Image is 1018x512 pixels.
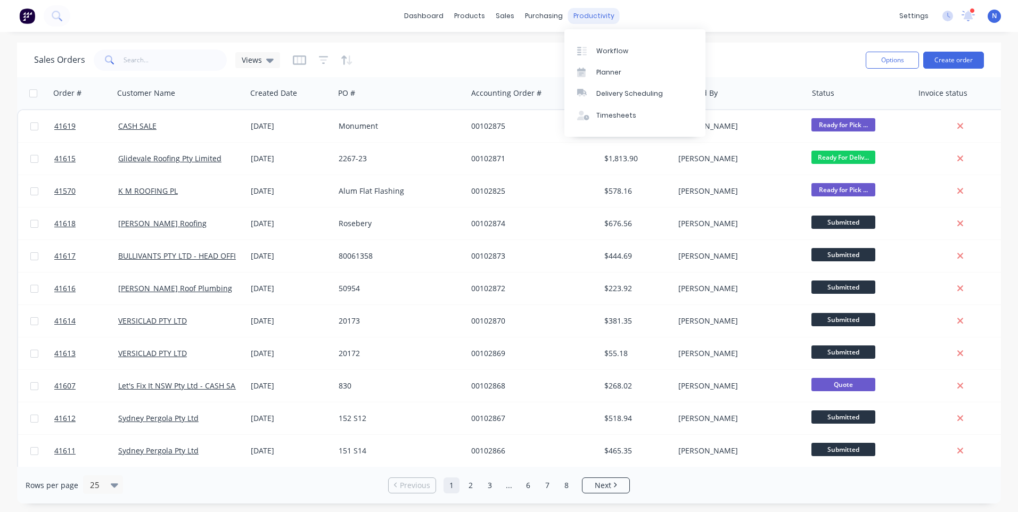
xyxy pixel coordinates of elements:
[604,186,667,196] div: $578.16
[471,88,541,98] div: Accounting Order #
[604,283,667,294] div: $223.92
[471,283,589,294] div: 00102872
[54,240,118,272] a: 41617
[339,218,457,229] div: Rosebery
[811,118,875,131] span: Ready for Pick ...
[54,445,76,456] span: 41611
[811,280,875,294] span: Submitted
[54,305,118,337] a: 41614
[596,46,628,56] div: Workflow
[811,410,875,424] span: Submitted
[471,413,589,424] div: 00102867
[118,348,187,358] a: VERSICLAD PTY LTD
[251,381,330,391] div: [DATE]
[118,381,243,391] a: Let's Fix It NSW Pty Ltd - CASH SALE
[251,218,330,229] div: [DATE]
[811,313,875,326] span: Submitted
[490,8,520,24] div: sales
[251,348,330,359] div: [DATE]
[678,283,797,294] div: [PERSON_NAME]
[124,49,227,71] input: Search...
[400,480,430,491] span: Previous
[399,8,449,24] a: dashboard
[339,186,457,196] div: Alum Flat Flashing
[242,54,262,65] span: Views
[811,248,875,261] span: Submitted
[520,8,568,24] div: purchasing
[471,186,589,196] div: 00102825
[678,153,797,164] div: [PERSON_NAME]
[449,8,490,24] div: products
[54,337,118,369] a: 41613
[678,413,797,424] div: [PERSON_NAME]
[596,111,636,120] div: Timesheets
[604,251,667,261] div: $444.69
[678,381,797,391] div: [PERSON_NAME]
[539,477,555,493] a: Page 7
[596,89,663,98] div: Delivery Scheduling
[811,378,875,391] span: Quote
[568,8,620,24] div: productivity
[678,121,797,131] div: [PERSON_NAME]
[54,316,76,326] span: 41614
[118,186,178,196] a: K M ROOFING PL
[604,316,667,326] div: $381.35
[604,348,667,359] div: $55.18
[54,143,118,175] a: 41615
[339,381,457,391] div: 830
[384,477,634,493] ul: Pagination
[54,186,76,196] span: 41570
[811,183,875,196] span: Ready for Pick ...
[118,413,199,423] a: Sydney Pergola Pty Ltd
[471,445,589,456] div: 00102866
[339,283,457,294] div: 50954
[339,413,457,424] div: 152 S12
[54,218,76,229] span: 41618
[118,153,221,163] a: Glidevale Roofing Pty Limited
[54,110,118,142] a: 41619
[26,480,78,491] span: Rows per page
[678,445,797,456] div: [PERSON_NAME]
[604,153,667,164] div: $1,813.90
[118,283,232,293] a: [PERSON_NAME] Roof Plumbing
[471,218,589,229] div: 00102874
[19,8,35,24] img: Factory
[604,218,667,229] div: $676.56
[251,445,330,456] div: [DATE]
[54,402,118,434] a: 41612
[918,88,967,98] div: Invoice status
[339,316,457,326] div: 20173
[471,121,589,131] div: 00102875
[582,480,629,491] a: Next page
[339,445,457,456] div: 151 S14
[564,40,705,61] a: Workflow
[251,316,330,326] div: [DATE]
[471,316,589,326] div: 00102870
[471,153,589,164] div: 00102871
[604,413,667,424] div: $518.94
[118,445,199,456] a: Sydney Pergola Pty Ltd
[564,62,705,83] a: Planner
[678,186,797,196] div: [PERSON_NAME]
[811,345,875,359] span: Submitted
[250,88,297,98] div: Created Date
[564,105,705,126] a: Timesheets
[389,480,436,491] a: Previous page
[118,218,207,228] a: [PERSON_NAME] Roofing
[54,208,118,240] a: 41618
[251,121,330,131] div: [DATE]
[992,11,997,21] span: N
[339,121,457,131] div: Monument
[54,370,118,402] a: 41607
[34,55,85,65] h1: Sales Orders
[463,477,479,493] a: Page 2
[118,251,245,261] a: BULLIVANTS PTY LTD - HEAD OFFICE
[811,443,875,456] span: Submitted
[501,477,517,493] a: Jump forward
[54,175,118,207] a: 41570
[54,348,76,359] span: 41613
[54,381,76,391] span: 41607
[482,477,498,493] a: Page 3
[117,88,175,98] div: Customer Name
[559,477,574,493] a: Page 8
